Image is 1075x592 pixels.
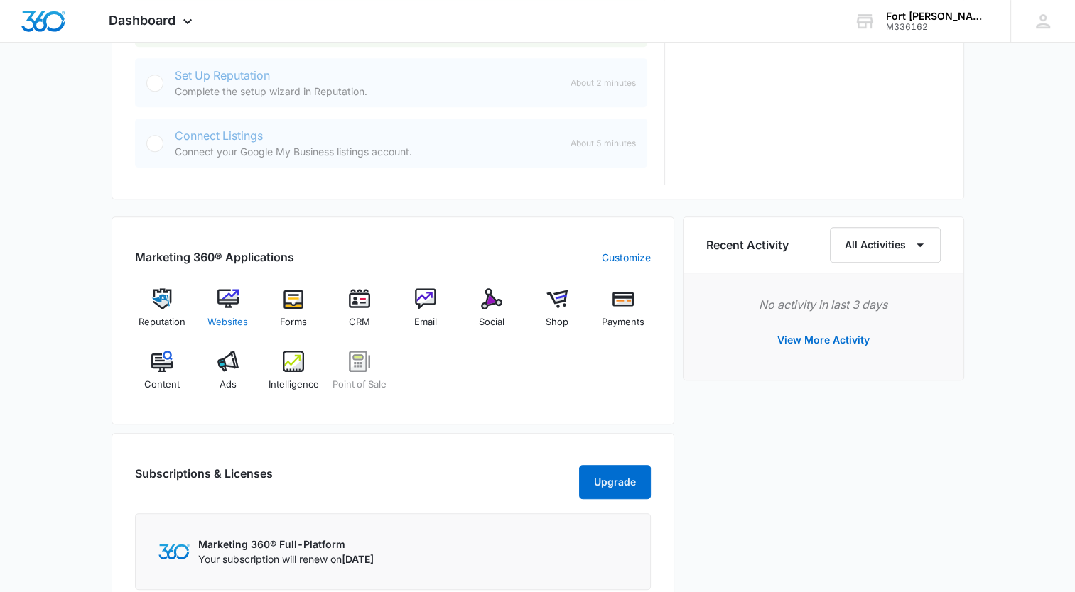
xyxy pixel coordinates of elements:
[342,553,374,565] span: [DATE]
[602,315,644,329] span: Payments
[763,323,884,357] button: View More Activity
[280,315,307,329] span: Forms
[135,351,190,402] a: Content
[139,315,185,329] span: Reputation
[135,465,273,493] h2: Subscriptions & Licenses
[207,315,248,329] span: Websites
[200,288,255,339] a: Websites
[414,315,437,329] span: Email
[135,248,294,265] h2: Marketing 360® Applications
[571,77,636,89] span: About 2 minutes
[399,288,453,339] a: Email
[546,315,568,329] span: Shop
[144,378,180,392] span: Content
[198,537,374,552] p: Marketing 360® Full-Platform
[109,13,175,28] span: Dashboard
[266,351,321,402] a: Intelligence
[596,288,651,339] a: Payments
[333,351,387,402] a: Point of Sale
[333,288,387,339] a: CRM
[571,137,636,150] span: About 5 minutes
[135,288,190,339] a: Reputation
[579,465,651,499] button: Upgrade
[464,288,519,339] a: Social
[349,315,370,329] span: CRM
[198,552,374,566] p: Your subscription will renew on
[158,544,190,559] img: Marketing 360 Logo
[886,22,990,32] div: account id
[530,288,585,339] a: Shop
[266,288,321,339] a: Forms
[333,378,387,392] span: Point of Sale
[200,351,255,402] a: Ads
[706,296,941,313] p: No activity in last 3 days
[830,227,941,263] button: All Activities
[602,250,651,265] a: Customize
[706,236,789,253] h6: Recent Activity
[175,144,559,159] p: Connect your Google My Business listings account.
[269,378,319,392] span: Intelligence
[175,84,559,99] p: Complete the setup wizard in Reputation.
[220,378,237,392] span: Ads
[479,315,504,329] span: Social
[886,11,990,22] div: account name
